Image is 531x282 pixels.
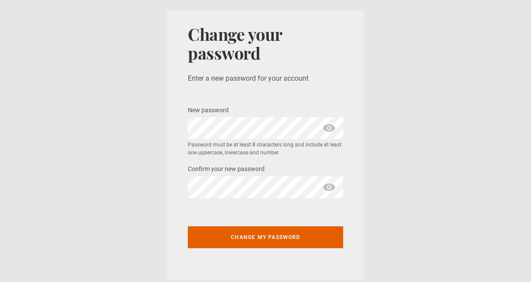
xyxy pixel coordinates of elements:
span: show password [322,176,336,198]
small: Password must be at least 8 characters long and include at least one uppercase, lowercase and num... [188,141,343,157]
label: New password [188,105,229,116]
button: Change my password [188,226,343,248]
span: show password [322,117,336,139]
h1: Change your password [188,25,343,63]
label: Confirm your new password [188,164,265,175]
p: Enter a new password for your account [188,73,343,84]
